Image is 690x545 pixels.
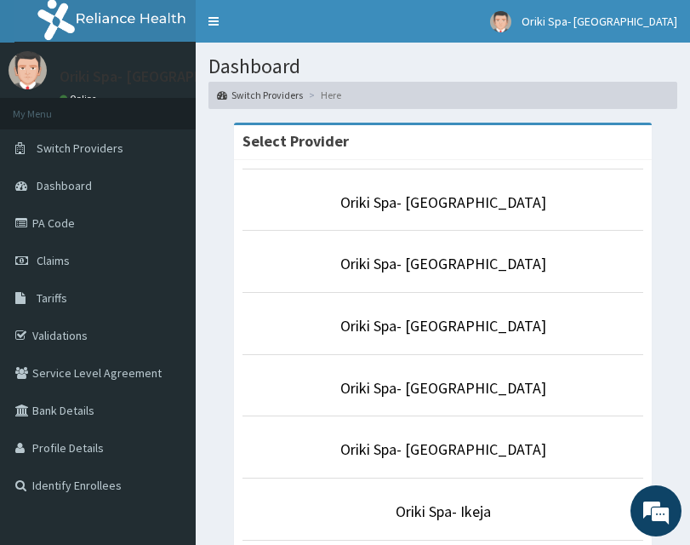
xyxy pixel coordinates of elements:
[37,253,70,268] span: Claims
[37,178,92,193] span: Dashboard
[305,88,341,102] li: Here
[340,378,546,398] a: Oriki Spa- [GEOGRAPHIC_DATA]
[340,439,546,459] a: Oriki Spa- [GEOGRAPHIC_DATA]
[60,69,266,84] p: Oriki Spa- [GEOGRAPHIC_DATA]
[396,502,491,521] a: Oriki Spa- Ikeja
[340,192,546,212] a: Oriki Spa- [GEOGRAPHIC_DATA]
[9,51,47,89] img: User Image
[37,290,67,306] span: Tariffs
[522,14,677,29] span: Oriki Spa- [GEOGRAPHIC_DATA]
[37,141,123,156] span: Switch Providers
[217,88,303,102] a: Switch Providers
[340,254,546,273] a: Oriki Spa- [GEOGRAPHIC_DATA]
[60,93,100,105] a: Online
[208,55,677,77] h1: Dashboard
[490,11,511,32] img: User Image
[242,131,349,151] strong: Select Provider
[340,316,546,336] a: Oriki Spa- [GEOGRAPHIC_DATA]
